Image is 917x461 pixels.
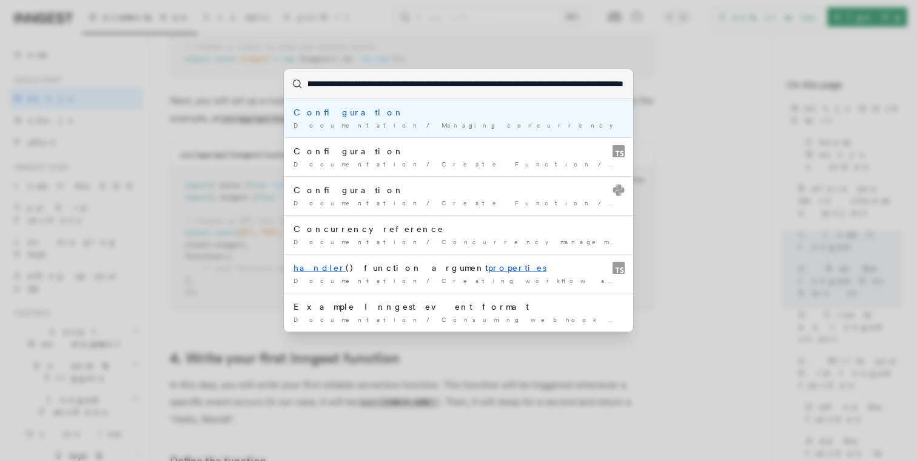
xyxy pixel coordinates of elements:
[294,263,346,273] mark: handler
[426,121,437,129] span: /
[442,316,671,323] span: Consuming webhook events
[294,199,422,207] span: Documentation
[426,199,437,207] span: /
[598,160,608,168] span: /
[442,238,639,245] span: Concurrency management
[294,121,422,129] span: Documentation
[294,184,623,196] div: Configuration
[294,301,623,313] div: Example Inngest event format
[294,106,623,118] div: Configuration
[488,263,546,273] mark: properties
[442,160,593,168] span: Create Function
[294,145,623,157] div: Configuration
[294,160,422,168] span: Documentation
[442,199,593,207] span: Create Function
[426,160,437,168] span: /
[442,121,614,129] span: Managing concurrency
[294,316,422,323] span: Documentation
[294,262,623,274] div: () function argument
[426,238,437,245] span: /
[426,277,437,284] span: /
[294,238,422,245] span: Documentation
[598,199,608,207] span: /
[294,223,623,235] div: Concurrency reference
[294,277,422,284] span: Documentation
[442,277,667,284] span: Creating workflow actions
[426,316,437,323] span: /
